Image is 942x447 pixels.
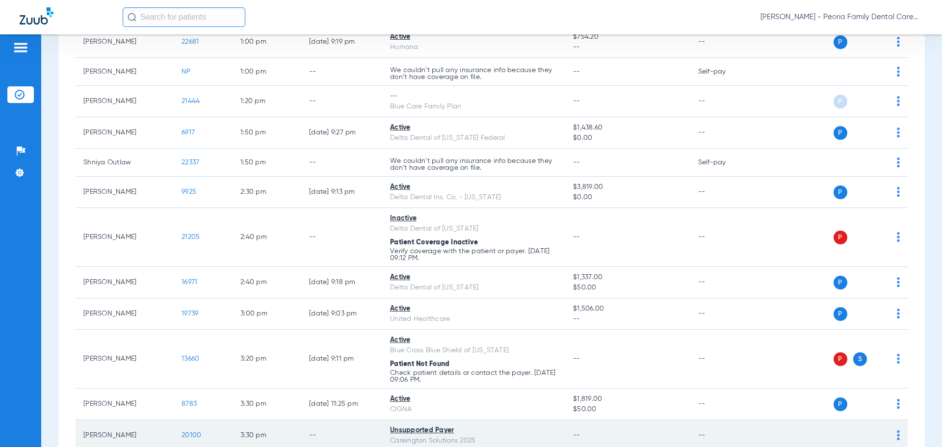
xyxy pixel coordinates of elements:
td: -- [690,330,757,389]
img: group-dot-blue.svg [897,67,900,77]
td: 3:00 PM [233,298,301,330]
td: [DATE] 9:11 PM [301,330,382,389]
div: Unsupported Payer [390,425,557,436]
img: group-dot-blue.svg [897,158,900,167]
td: [PERSON_NAME] [76,208,174,267]
div: Delta Dental of [US_STATE] [390,224,557,234]
span: P [834,185,847,199]
div: Blue Cross Blue Shield of [US_STATE] [390,345,557,356]
td: -- [301,149,382,177]
img: group-dot-blue.svg [897,128,900,137]
div: Active [390,32,557,42]
div: Blue Care Family Plan [390,102,557,112]
td: -- [301,58,382,86]
td: [PERSON_NAME] [76,330,174,389]
td: [PERSON_NAME] [76,177,174,208]
td: -- [690,86,757,117]
span: Patient Not Found [390,361,449,368]
span: $1,506.00 [573,304,682,314]
img: group-dot-blue.svg [897,187,900,197]
span: 8783 [182,400,197,407]
div: Active [390,394,557,404]
p: We couldn’t pull any insurance info because they don’t have coverage on file. [390,67,557,80]
span: $0.00 [573,192,682,203]
div: Active [390,304,557,314]
img: hamburger-icon [13,42,28,53]
span: 22337 [182,159,199,166]
td: 1:50 PM [233,149,301,177]
div: Active [390,182,557,192]
td: 2:40 PM [233,267,301,298]
span: [PERSON_NAME] - Peoria Family Dental Care [760,12,922,22]
span: 21444 [182,98,200,105]
td: [PERSON_NAME] [76,26,174,58]
td: 3:30 PM [233,389,301,420]
img: Search Icon [128,13,136,22]
div: Delta Dental Ins. Co. - [US_STATE] [390,192,557,203]
span: 9925 [182,188,196,195]
div: Inactive [390,213,557,224]
td: [DATE] 11:25 PM [301,389,382,420]
img: group-dot-blue.svg [897,277,900,287]
span: -- [573,234,580,240]
td: [DATE] 9:19 PM [301,26,382,58]
div: CIGNA [390,404,557,415]
span: P [834,307,847,321]
td: -- [301,86,382,117]
td: -- [690,177,757,208]
img: Zuub Logo [20,7,53,25]
img: group-dot-blue.svg [897,37,900,47]
td: Self-pay [690,58,757,86]
td: -- [690,117,757,149]
span: $1,819.00 [573,394,682,404]
td: -- [690,26,757,58]
span: 19739 [182,310,198,317]
span: 21205 [182,234,200,240]
td: Shniya Outlaw [76,149,174,177]
td: 2:40 PM [233,208,301,267]
span: S [853,352,867,366]
td: [DATE] 9:03 PM [301,298,382,330]
span: P [834,352,847,366]
span: 22681 [182,38,199,45]
span: P [834,126,847,140]
span: -- [573,432,580,439]
span: P [834,397,847,411]
span: P [834,231,847,244]
span: -- [573,314,682,324]
span: -- [573,159,580,166]
td: -- [690,267,757,298]
td: 1:00 PM [233,26,301,58]
td: [PERSON_NAME] [76,58,174,86]
span: $1,337.00 [573,272,682,283]
td: [PERSON_NAME] [76,389,174,420]
span: 16971 [182,279,197,286]
td: -- [690,298,757,330]
td: -- [690,208,757,267]
p: Verify coverage with the patient or payer. [DATE] 09:12 PM. [390,248,557,262]
td: [PERSON_NAME] [76,267,174,298]
td: [DATE] 9:18 PM [301,267,382,298]
div: Active [390,123,557,133]
span: -- [573,355,580,362]
span: 13660 [182,355,199,362]
div: Active [390,272,557,283]
span: $0.00 [573,133,682,143]
span: $3,819.00 [573,182,682,192]
img: group-dot-blue.svg [897,399,900,409]
span: Patient Coverage Inactive [390,239,478,246]
span: $50.00 [573,283,682,293]
span: NP [182,68,191,75]
td: Self-pay [690,149,757,177]
p: We couldn’t pull any insurance info because they don’t have coverage on file. [390,158,557,171]
p: Check patient details or contact the payer. [DATE] 09:06 PM. [390,369,557,383]
td: [PERSON_NAME] [76,117,174,149]
span: P [834,35,847,49]
div: Delta Dental of [US_STATE] Federal [390,133,557,143]
span: -- [573,42,682,53]
td: 1:20 PM [233,86,301,117]
span: $1,438.60 [573,123,682,133]
img: group-dot-blue.svg [897,96,900,106]
span: $50.00 [573,404,682,415]
td: -- [690,389,757,420]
